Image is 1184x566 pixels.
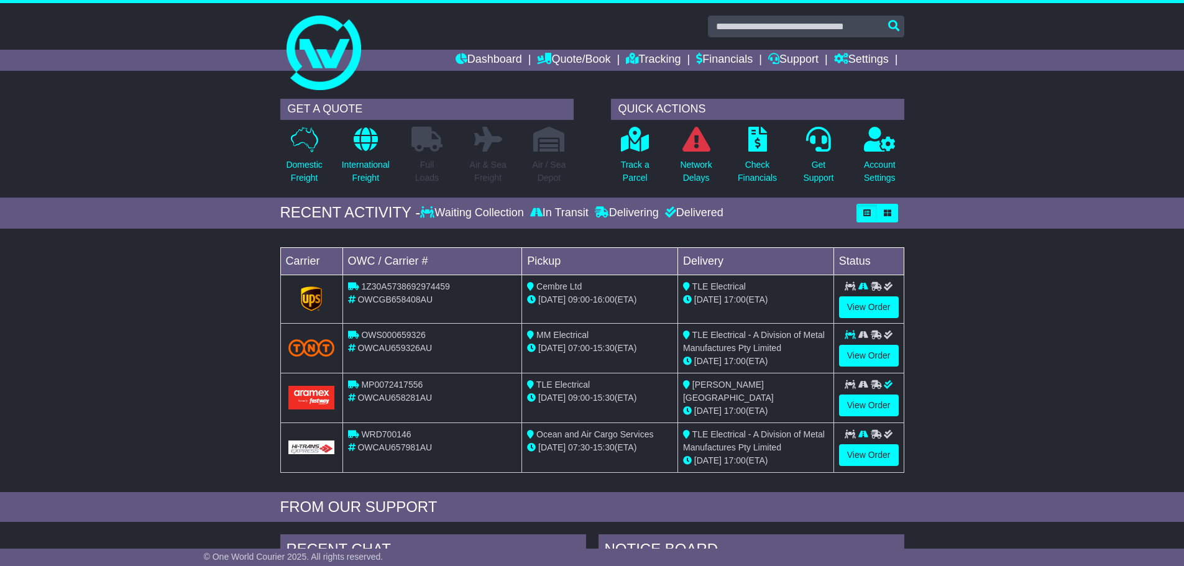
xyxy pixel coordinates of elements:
[538,343,566,353] span: [DATE]
[683,355,828,368] div: (ETA)
[568,393,590,403] span: 09:00
[537,50,610,71] a: Quote/Book
[839,296,899,318] a: View Order
[592,206,662,220] div: Delivering
[568,442,590,452] span: 07:30
[593,294,615,304] span: 16:00
[357,343,432,353] span: OWCAU659326AU
[536,429,653,439] span: Ocean and Air Cargo Services
[204,552,383,562] span: © One World Courier 2025. All rights reserved.
[724,356,746,366] span: 17:00
[802,126,834,191] a: GetSupport
[280,99,574,120] div: GET A QUOTE
[361,429,411,439] span: WRD700146
[286,158,322,185] p: Domestic Freight
[833,247,904,275] td: Status
[694,356,722,366] span: [DATE]
[357,393,432,403] span: OWCAU658281AU
[621,158,649,185] p: Track a Parcel
[456,50,522,71] a: Dashboard
[724,406,746,416] span: 17:00
[683,380,774,403] span: [PERSON_NAME] [GEOGRAPHIC_DATA]
[839,345,899,367] a: View Order
[536,330,589,340] span: MM Electrical
[677,247,833,275] td: Delivery
[692,281,746,291] span: TLE Electrical
[538,294,566,304] span: [DATE]
[839,395,899,416] a: View Order
[683,404,828,418] div: (ETA)
[593,442,615,452] span: 15:30
[470,158,507,185] p: Air & Sea Freight
[288,440,335,454] img: GetCarrierServiceLogo
[280,204,421,222] div: RECENT ACTIVITY -
[803,158,833,185] p: Get Support
[694,455,722,465] span: [DATE]
[536,281,582,291] span: Cembre Ltd
[285,126,323,191] a: DomesticFreight
[527,206,592,220] div: In Transit
[301,286,322,311] img: GetCarrierServiceLogo
[611,99,904,120] div: QUICK ACTIONS
[341,126,390,191] a: InternationalFreight
[527,391,672,404] div: - (ETA)
[568,294,590,304] span: 09:00
[864,158,896,185] p: Account Settings
[593,343,615,353] span: 15:30
[527,293,672,306] div: - (ETA)
[568,343,590,353] span: 07:00
[738,158,777,185] p: Check Financials
[527,342,672,355] div: - (ETA)
[593,393,615,403] span: 15:30
[357,442,432,452] span: OWCAU657981AU
[361,380,423,390] span: MP0072417556
[522,247,678,275] td: Pickup
[737,126,778,191] a: CheckFinancials
[626,50,681,71] a: Tracking
[839,444,899,466] a: View Order
[696,50,753,71] a: Financials
[620,126,650,191] a: Track aParcel
[679,126,712,191] a: NetworkDelays
[680,158,712,185] p: Network Delays
[538,393,566,403] span: [DATE]
[288,386,335,409] img: Aramex.png
[533,158,566,185] p: Air / Sea Depot
[683,429,825,452] span: TLE Electrical - A Division of Metal Manufactures Pty Limited
[361,330,426,340] span: OWS000659326
[768,50,819,71] a: Support
[724,294,746,304] span: 17:00
[288,339,335,356] img: TNT_Domestic.png
[683,330,825,353] span: TLE Electrical - A Division of Metal Manufactures Pty Limited
[538,442,566,452] span: [DATE]
[357,294,433,304] span: OWCGB658408AU
[527,441,672,454] div: - (ETA)
[724,455,746,465] span: 17:00
[361,281,449,291] span: 1Z30A5738692974459
[536,380,590,390] span: TLE Electrical
[683,454,828,467] div: (ETA)
[411,158,443,185] p: Full Loads
[863,126,896,191] a: AccountSettings
[694,294,722,304] span: [DATE]
[683,293,828,306] div: (ETA)
[280,247,342,275] td: Carrier
[420,206,526,220] div: Waiting Collection
[280,498,904,516] div: FROM OUR SUPPORT
[662,206,723,220] div: Delivered
[834,50,889,71] a: Settings
[342,247,522,275] td: OWC / Carrier #
[342,158,390,185] p: International Freight
[694,406,722,416] span: [DATE]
